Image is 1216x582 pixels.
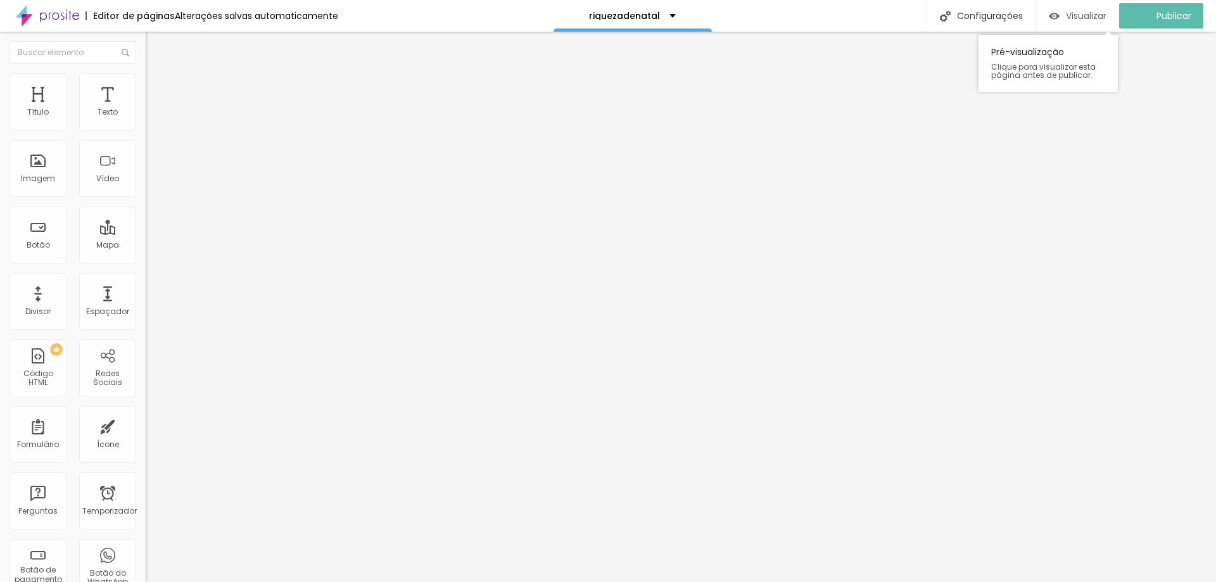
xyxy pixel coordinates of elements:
font: Perguntas [18,505,58,516]
img: Ícone [940,11,951,22]
font: Clique para visualizar esta página antes de publicar. [991,61,1096,80]
font: Texto [98,106,118,117]
font: Temporizador [82,505,137,516]
font: Mapa [96,239,119,250]
button: Publicar [1119,3,1203,28]
font: Vídeo [96,173,119,184]
font: Código HTML [23,368,53,388]
font: riquezadenatal [589,9,660,22]
font: Imagem [21,173,55,184]
font: Botão [27,239,50,250]
input: Buscar elemento [9,41,136,64]
font: Configurações [957,9,1023,22]
font: Pré-visualização [991,46,1064,58]
font: Formulário [17,439,59,450]
font: Publicar [1156,9,1191,22]
font: Título [27,106,49,117]
font: Ícone [97,439,119,450]
font: Alterações salvas automaticamente [175,9,338,22]
font: Espaçador [86,306,129,317]
font: Editor de páginas [93,9,175,22]
img: view-1.svg [1049,11,1060,22]
button: Visualizar [1036,3,1119,28]
iframe: Editor [146,32,1216,582]
font: Redes Sociais [93,368,122,388]
img: Ícone [122,49,129,56]
font: Visualizar [1066,9,1106,22]
font: Divisor [25,306,51,317]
